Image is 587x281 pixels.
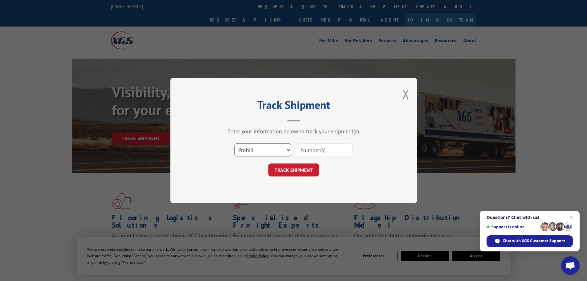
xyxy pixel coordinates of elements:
[487,235,573,247] div: Chat with XGS Customer Support
[568,214,575,221] span: Close chat
[402,86,409,102] button: Close modal
[561,256,580,275] div: Open chat
[268,163,319,176] button: TRACK SHIPMENT
[487,215,573,220] span: Questions? Chat with us!
[201,101,386,112] h2: Track Shipment
[487,225,538,229] span: Support is online
[296,143,353,156] input: Number(s)
[201,128,386,135] div: Enter your information below to track your shipment(s).
[503,238,565,244] span: Chat with XGS Customer Support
